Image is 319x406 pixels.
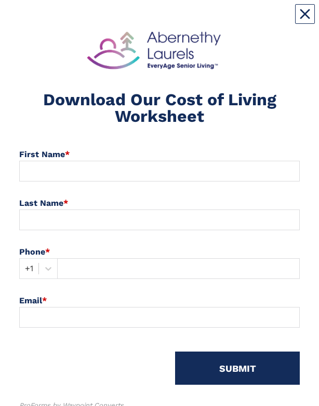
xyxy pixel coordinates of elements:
span: First Name [19,149,65,159]
span: Last Name [19,198,63,208]
span: Phone [19,247,45,257]
span: Email [19,296,42,305]
div: Download Our Cost of Living Worksheet [19,91,300,124]
button: Close [295,4,315,24]
img: e22b6a52-0d43-430c-b4f3-9460b9c19563.png [82,27,237,79]
button: SUBMIT [175,352,300,385]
